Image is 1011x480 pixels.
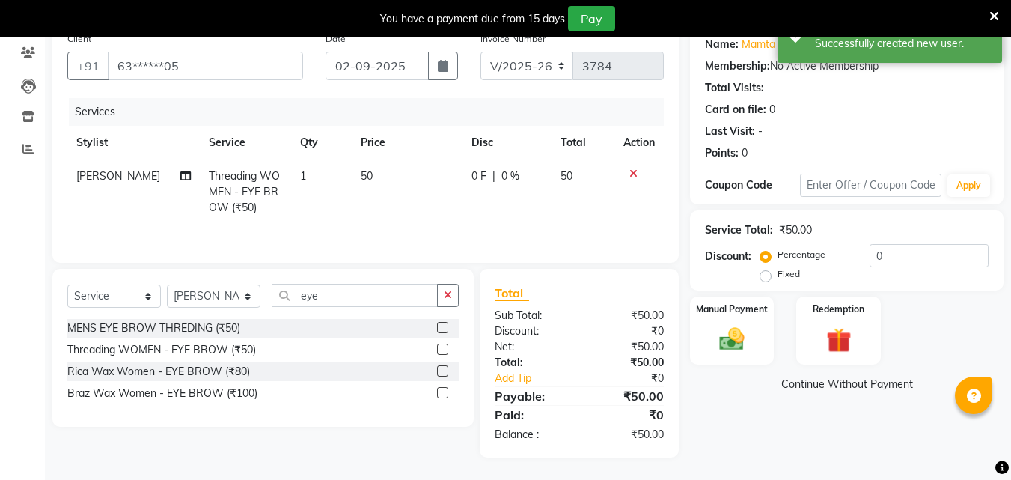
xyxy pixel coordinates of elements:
label: Invoice Number [480,32,546,46]
div: Rica Wax Women - EYE BROW (₹80) [67,364,250,380]
span: 0 F [471,168,486,184]
div: Successfully created new user. [815,36,991,52]
span: 1 [300,169,306,183]
label: Manual Payment [696,303,768,316]
label: Date [326,32,346,46]
div: Last Visit: [705,124,755,139]
span: 50 [561,169,572,183]
div: Card on file: [705,102,766,118]
th: Total [552,126,615,160]
div: 0 [769,102,775,118]
div: ₹50.00 [579,339,675,355]
div: Paid: [483,406,579,424]
div: ₹50.00 [579,355,675,371]
span: | [492,168,495,184]
a: Mamta [742,37,775,52]
div: 0 [742,145,748,161]
div: ₹50.00 [579,427,675,443]
th: Action [614,126,664,160]
div: Braz Wax Women - EYE BROW (₹100) [67,386,257,401]
span: Threading WOMEN - EYE BROW (₹50) [209,169,280,214]
a: Continue Without Payment [693,377,1001,392]
label: Fixed [778,267,800,281]
div: ₹0 [579,406,675,424]
div: Balance : [483,427,579,443]
input: Search by Name/Mobile/Email/Code [108,52,303,80]
div: ₹50.00 [579,387,675,405]
label: Percentage [778,248,825,261]
div: Net: [483,339,579,355]
th: Price [352,126,462,160]
div: Name: [705,37,739,52]
span: Total [495,285,529,301]
input: Search or Scan [272,284,438,307]
div: ₹50.00 [779,222,812,238]
div: - [758,124,763,139]
label: Redemption [813,303,864,316]
label: Client [67,32,91,46]
div: Sub Total: [483,308,579,323]
button: +91 [67,52,109,80]
th: Stylist [67,126,200,160]
div: Total Visits: [705,80,764,96]
div: Points: [705,145,739,161]
button: Pay [568,6,615,31]
span: 50 [361,169,373,183]
button: Apply [947,174,990,197]
span: 0 % [501,168,519,184]
div: Threading WOMEN - EYE BROW (₹50) [67,342,256,358]
div: Coupon Code [705,177,799,193]
div: MENS EYE BROW THREDING (₹50) [67,320,240,336]
div: ₹0 [579,323,675,339]
th: Disc [462,126,552,160]
div: Payable: [483,387,579,405]
span: [PERSON_NAME] [76,169,160,183]
th: Service [200,126,291,160]
div: ₹50.00 [579,308,675,323]
div: Services [69,98,675,126]
img: _cash.svg [712,325,752,353]
div: Membership: [705,58,770,74]
div: You have a payment due from 15 days [380,11,565,27]
div: Service Total: [705,222,773,238]
div: No Active Membership [705,58,989,74]
div: Discount: [483,323,579,339]
img: _gift.svg [819,325,859,356]
th: Qty [291,126,352,160]
input: Enter Offer / Coupon Code [800,174,941,197]
div: ₹0 [596,371,676,386]
a: Add Tip [483,371,595,386]
div: Total: [483,355,579,371]
div: Discount: [705,249,751,264]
